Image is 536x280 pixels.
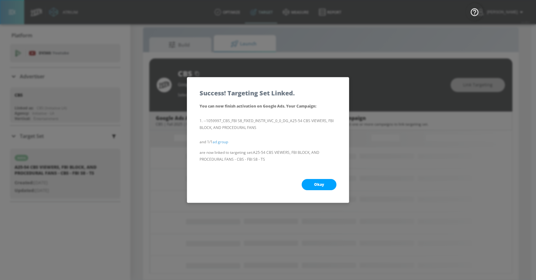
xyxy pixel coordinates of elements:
span: Okay [314,182,324,187]
p: are now linked to targeting set: A25-54 CBS VIEWERS, FBI BLOCK, AND PROCEDURAL FANS - CBS - FBI S... [200,149,336,163]
a: ad group [213,139,228,145]
button: Okay [302,179,336,190]
li: --1059997_CBS_FBI S8_FIXED_INSTR_VVC_0_0_DG_A25-54 CBS VIEWERS, FBI BLOCK, AND PROCEDURAL FANS [200,117,336,131]
p: You can now finish activation on Google Ads. Your Campaign : [200,103,336,110]
button: Open Resource Center [466,3,483,21]
p: and 1/1 [200,139,336,145]
h5: Success! Targeting Set Linked. [200,90,295,96]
